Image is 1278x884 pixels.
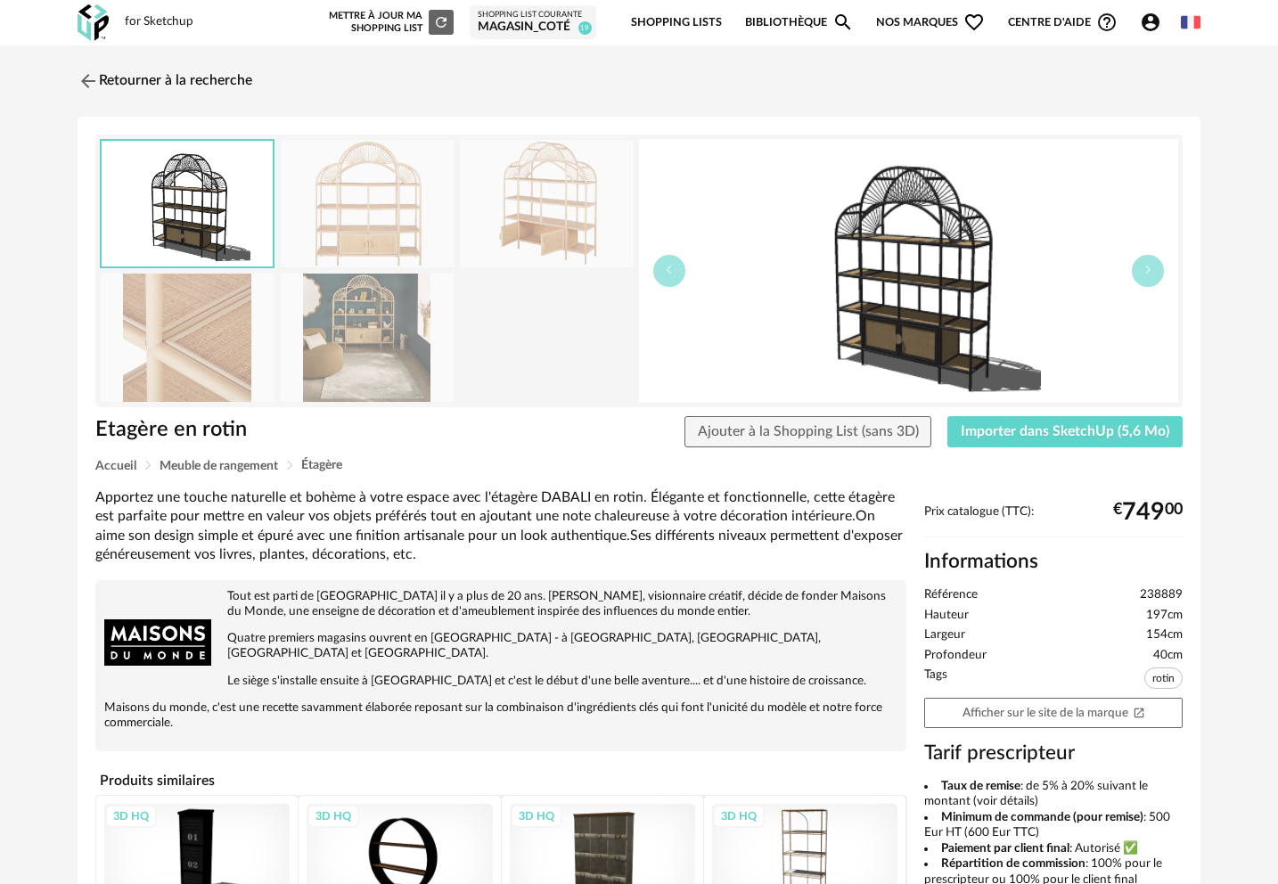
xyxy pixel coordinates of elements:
button: Ajouter à la Shopping List (sans 3D) [684,416,932,448]
p: Quatre premiers magasins ouvrent en [GEOGRAPHIC_DATA] - à [GEOGRAPHIC_DATA], [GEOGRAPHIC_DATA], [... [104,631,897,661]
img: etagere-en-rotin-1000-5-23-238889_3.jpg [101,274,274,401]
div: 3D HQ [105,805,157,828]
li: : 500 Eur HT (600 Eur TTC) [924,810,1183,841]
p: Tout est parti de [GEOGRAPHIC_DATA] il y a plus de 20 ans. [PERSON_NAME], visionnaire créatif, dé... [104,589,897,619]
span: Help Circle Outline icon [1096,12,1118,33]
span: Refresh icon [433,17,449,27]
span: Account Circle icon [1140,12,1161,33]
span: Centre d'aideHelp Circle Outline icon [1008,12,1118,33]
span: 197cm [1146,608,1183,624]
h3: Tarif prescripteur [924,741,1183,766]
h2: Informations [924,549,1183,575]
span: Étagère [301,459,342,471]
h1: Etagère en rotin [95,416,538,444]
div: Prix catalogue (TTC): [924,504,1183,537]
span: Open In New icon [1133,706,1145,718]
b: Répartition de commission [941,857,1085,870]
div: Magasin_coté [478,20,588,36]
button: Importer dans SketchUp (5,6 Mo) [947,416,1183,448]
img: OXP [78,4,109,41]
img: svg+xml;base64,PHN2ZyB3aWR0aD0iMjQiIGhlaWdodD0iMjQiIHZpZXdCb3g9IjAgMCAyNCAyNCIgZmlsbD0ibm9uZSIgeG... [78,70,99,92]
span: Ajouter à la Shopping List (sans 3D) [698,424,919,438]
span: Profondeur [924,648,987,664]
span: Nos marques [876,2,985,44]
li: : Autorisé ✅ [924,841,1183,857]
div: Shopping List courante [478,10,588,20]
span: Hauteur [924,608,969,624]
li: : de 5% à 20% suivant le montant (voir détails) [924,779,1183,810]
p: Maisons du monde, c'est une recette savamment élaborée reposant sur la combinaison d'ingrédients ... [104,700,897,731]
b: Paiement par client final [941,842,1069,855]
a: BibliothèqueMagnify icon [745,2,854,44]
span: Tags [924,667,947,693]
div: Apportez une touche naturelle et bohème à votre espace avec l'étagère DABALI en rotin. Élégante e... [95,488,906,564]
span: 238889 [1140,587,1183,603]
span: Account Circle icon [1140,12,1169,33]
img: thumbnail.png [102,141,273,266]
div: 3D HQ [511,805,562,828]
div: 3D HQ [307,805,359,828]
span: 154cm [1146,627,1183,643]
span: 19 [578,21,592,35]
div: € 00 [1113,505,1183,520]
div: Mettre à jour ma Shopping List [325,10,454,35]
b: Taux de remise [941,780,1020,792]
img: etagere-en-rotin-1000-5-23-238889_1.jpg [281,140,454,267]
span: 749 [1122,505,1165,520]
span: Magnify icon [832,12,854,33]
a: Afficher sur le site de la marqueOpen In New icon [924,698,1183,729]
h4: Produits similaires [95,767,906,794]
b: Minimum de commande (pour remise) [941,811,1143,823]
div: Breadcrumb [95,459,1183,472]
span: Largeur [924,627,965,643]
img: thumbnail.png [639,139,1178,403]
img: etagere-en-rotin-1000-5-23-238889_2.jpg [460,140,633,267]
a: Shopping Lists [631,2,722,44]
img: etagere-en-rotin-1000-5-23-238889_6.jpg [281,274,454,401]
span: 40cm [1153,648,1183,664]
span: Heart Outline icon [963,12,985,33]
span: rotin [1144,667,1183,689]
p: Le siège s'installe ensuite à [GEOGRAPHIC_DATA] et c'est le début d'une belle aventure.... et d'u... [104,674,897,689]
div: for Sketchup [125,14,193,30]
span: Accueil [95,460,136,472]
a: Shopping List courante Magasin_coté 19 [478,10,588,36]
span: Importer dans SketchUp (5,6 Mo) [961,424,1169,438]
a: Retourner à la recherche [78,61,252,101]
img: brand logo [104,589,211,696]
div: 3D HQ [713,805,765,828]
img: fr [1181,12,1200,32]
span: Référence [924,587,978,603]
span: Meuble de rangement [160,460,278,472]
